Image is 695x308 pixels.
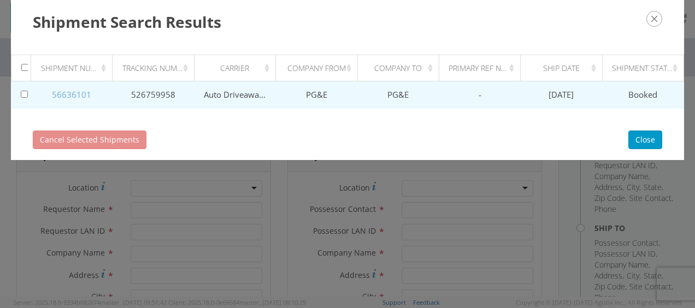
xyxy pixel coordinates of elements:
[449,63,517,74] div: Primary Ref Number
[194,81,275,109] td: Auto Driveaway MC 152985 DOT 1335807
[628,89,657,100] span: Booked
[41,63,109,74] div: Shipment Number
[33,131,146,149] button: Cancel Selected Shipments
[549,89,574,100] span: [DATE]
[113,81,194,109] td: 526759958
[357,81,439,109] td: PG&E
[52,89,91,100] a: 56636101
[286,63,354,74] div: Company From
[612,63,680,74] div: Shipment Status
[628,131,662,149] button: Close
[204,63,272,74] div: Carrier
[367,63,435,74] div: Company To
[276,81,357,109] td: PG&E
[531,63,599,74] div: Ship Date
[439,81,520,109] td: -
[33,11,662,33] h3: Shipment Search Results
[122,63,191,74] div: Tracking Number
[40,134,139,145] span: Cancel Selected Shipments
